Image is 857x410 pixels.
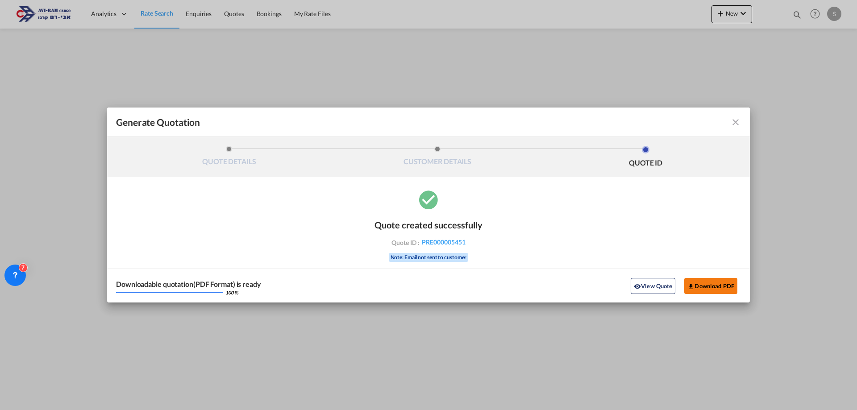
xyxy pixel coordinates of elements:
button: icon-eyeView Quote [631,278,675,294]
li: QUOTE ID [541,146,750,170]
md-dialog: Generate QuotationQUOTE ... [107,108,750,302]
div: 100 % [225,290,238,295]
div: Note: Email not sent to customer [389,253,469,262]
md-icon: icon-eye [634,283,641,290]
div: Downloadable quotation(PDF Format) is ready [116,281,261,288]
md-icon: icon-checkbox-marked-circle [417,188,440,211]
md-icon: icon-close fg-AAA8AD cursor m-0 [730,117,741,128]
li: QUOTE DETAILS [125,146,333,170]
li: CUSTOMER DETAILS [333,146,542,170]
button: Download PDF [684,278,737,294]
md-icon: icon-download [687,283,695,290]
span: PRE000005451 [422,238,466,246]
div: Quote ID : [377,238,480,246]
span: Generate Quotation [116,116,200,128]
div: Quote created successfully [374,219,483,230]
